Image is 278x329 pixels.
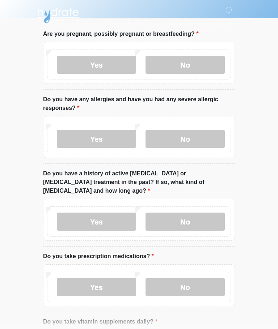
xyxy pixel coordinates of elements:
[146,130,225,148] label: No
[43,170,235,196] label: Do you have a history of active [MEDICAL_DATA] or [MEDICAL_DATA] treatment in the past? If so, wh...
[43,252,154,261] label: Do you take prescription medications?
[57,130,136,148] label: Yes
[57,56,136,74] label: Yes
[43,30,198,39] label: Are you pregnant, possibly pregnant or breastfeeding?
[146,56,225,74] label: No
[43,95,235,113] label: Do you have any allergies and have you had any severe allergic responses?
[146,213,225,231] label: No
[36,5,80,24] img: Hydrate IV Bar - Arcadia Logo
[57,278,136,296] label: Yes
[43,318,157,326] label: Do you take vitamin supplements daily?
[146,278,225,296] label: No
[57,213,136,231] label: Yes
